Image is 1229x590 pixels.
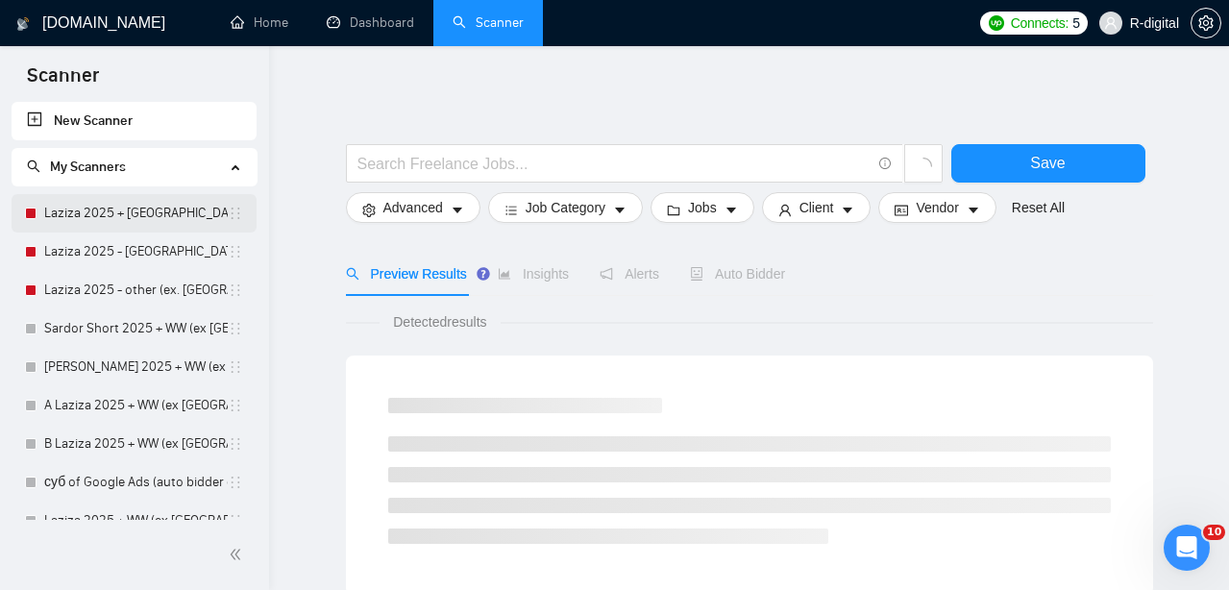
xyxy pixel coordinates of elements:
[346,266,467,282] span: Preview Results
[1104,16,1118,30] span: user
[12,309,257,348] li: Sardor Short 2025 + WW (ex USA, CA, AU)
[1164,525,1210,571] iframe: Intercom live chat
[1072,12,1080,34] span: 5
[44,348,228,386] a: [PERSON_NAME] 2025 + WW (ex [GEOGRAPHIC_DATA], [GEOGRAPHIC_DATA], [GEOGRAPHIC_DATA])
[12,233,257,271] li: Laziza 2025 - Europe
[228,244,243,259] span: holder
[44,233,228,271] a: Laziza 2025 - [GEOGRAPHIC_DATA]
[228,475,243,490] span: holder
[228,398,243,413] span: holder
[44,386,228,425] a: A Laziza 2025 + WW (ex [GEOGRAPHIC_DATA], [GEOGRAPHIC_DATA], [GEOGRAPHIC_DATA])
[12,425,257,463] li: B Laziza 2025 + WW (ex USA, CA, AU)
[1012,197,1065,218] a: Reset All
[27,102,241,140] a: New Scanner
[967,203,980,217] span: caret-down
[229,545,248,564] span: double-left
[1011,12,1069,34] span: Connects:
[451,203,464,217] span: caret-down
[453,14,524,31] a: searchScanner
[688,197,717,218] span: Jobs
[690,266,785,282] span: Auto Bidder
[12,463,257,502] li: суб of Google Ads (auto bidder ex GTM) -> USA, Expert&Intermediate, H - $25, F -$300, 4.5 stars
[228,283,243,298] span: holder
[488,192,643,223] button: barsJob Categorycaret-down
[498,267,511,281] span: area-chart
[12,61,114,102] span: Scanner
[228,206,243,221] span: holder
[44,309,228,348] a: Sardor Short 2025 + WW (ex [GEOGRAPHIC_DATA], [GEOGRAPHIC_DATA], [GEOGRAPHIC_DATA])
[841,203,854,217] span: caret-down
[44,194,228,233] a: Laziza 2025 + [GEOGRAPHIC_DATA], [GEOGRAPHIC_DATA], [GEOGRAPHIC_DATA]
[725,203,738,217] span: caret-down
[762,192,872,223] button: userClientcaret-down
[362,203,376,217] span: setting
[12,194,257,233] li: Laziza 2025 + USA, CA, AU
[228,359,243,375] span: holder
[879,158,892,170] span: info-circle
[600,267,613,281] span: notification
[778,203,792,217] span: user
[989,15,1004,31] img: upwork-logo.png
[27,159,126,175] span: My Scanners
[231,14,288,31] a: homeHome
[44,425,228,463] a: B Laziza 2025 + WW (ex [GEOGRAPHIC_DATA], [GEOGRAPHIC_DATA], [GEOGRAPHIC_DATA])
[12,271,257,309] li: Laziza 2025 - other (ex. USA, CA, AU, Europe)
[228,321,243,336] span: holder
[12,386,257,425] li: A Laziza 2025 + WW (ex USA, CA, AU)
[475,265,492,283] div: Tooltip anchor
[327,14,414,31] a: dashboardDashboard
[878,192,995,223] button: idcardVendorcaret-down
[915,158,932,175] span: loading
[1030,151,1065,175] span: Save
[383,197,443,218] span: Advanced
[1191,15,1221,31] a: setting
[357,152,871,176] input: Search Freelance Jobs...
[498,266,569,282] span: Insights
[44,502,228,540] a: Laziza 2025 + WW (ex [GEOGRAPHIC_DATA], [GEOGRAPHIC_DATA], [GEOGRAPHIC_DATA])
[504,203,518,217] span: bars
[44,271,228,309] a: Laziza 2025 - other (ex. [GEOGRAPHIC_DATA], [GEOGRAPHIC_DATA], [GEOGRAPHIC_DATA], [GEOGRAPHIC_DATA])
[50,159,126,175] span: My Scanners
[690,267,703,281] span: robot
[600,266,659,282] span: Alerts
[346,192,480,223] button: settingAdvancedcaret-down
[27,160,40,173] span: search
[346,267,359,281] span: search
[44,463,228,502] a: суб of Google Ads (auto bidder ex GTM) -> [GEOGRAPHIC_DATA], Expert&Intermediate, H - $25, F -$30...
[1191,8,1221,38] button: setting
[526,197,605,218] span: Job Category
[12,502,257,540] li: Laziza 2025 + WW (ex USA, CA, AU)
[16,9,30,39] img: logo
[895,203,908,217] span: idcard
[12,348,257,386] li: Sardor Long 2025 + WW (ex USA, CA, AU)
[951,144,1145,183] button: Save
[1203,525,1225,540] span: 10
[799,197,834,218] span: Client
[613,203,627,217] span: caret-down
[380,311,500,332] span: Detected results
[667,203,680,217] span: folder
[916,197,958,218] span: Vendor
[228,513,243,529] span: holder
[651,192,754,223] button: folderJobscaret-down
[12,102,257,140] li: New Scanner
[228,436,243,452] span: holder
[1192,15,1220,31] span: setting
